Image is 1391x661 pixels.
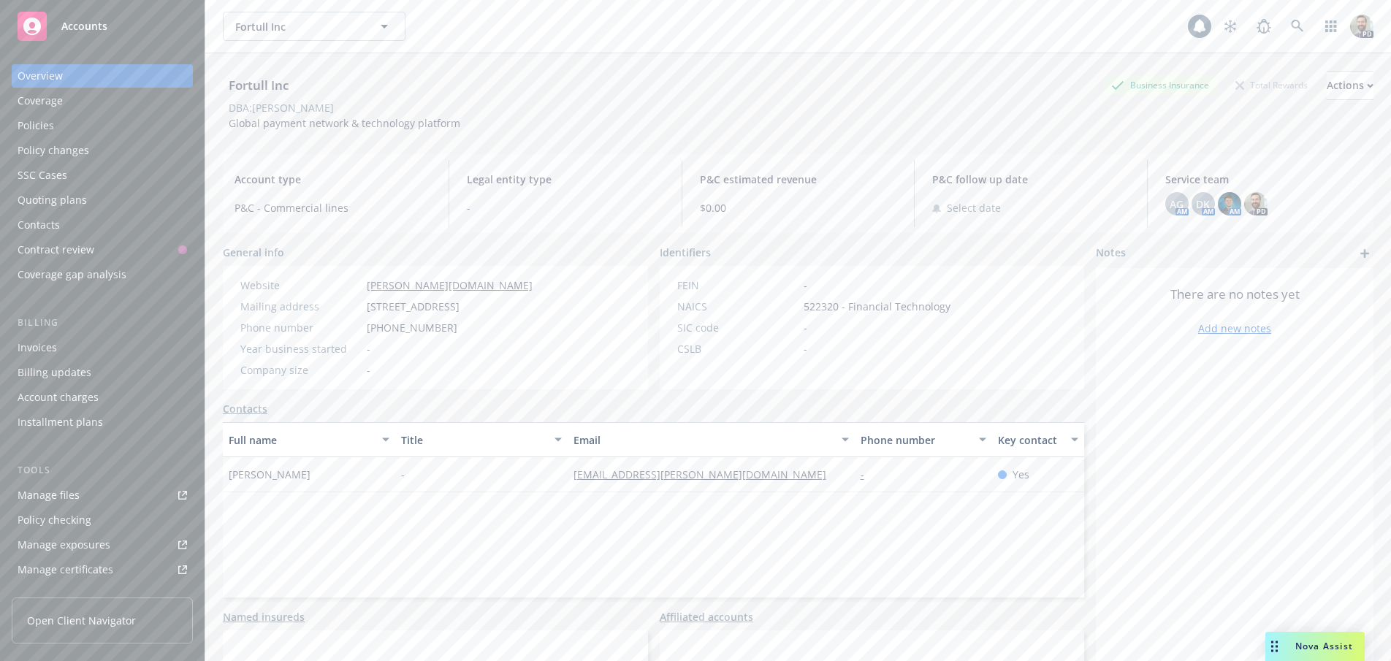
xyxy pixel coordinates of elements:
div: Full name [229,432,373,448]
span: Notes [1096,245,1126,262]
div: Policies [18,114,54,137]
a: Invoices [12,336,193,359]
button: Title [395,422,568,457]
a: Named insureds [223,609,305,624]
span: [PHONE_NUMBER] [367,320,457,335]
div: Account charges [18,386,99,409]
a: Policy checking [12,508,193,532]
a: Accounts [12,6,193,47]
span: General info [223,245,284,260]
button: Nova Assist [1265,632,1365,661]
div: Contacts [18,213,60,237]
span: There are no notes yet [1170,286,1300,303]
span: - [804,341,807,356]
span: - [367,362,370,378]
div: Phone number [861,432,971,448]
span: P&C follow up date [932,172,1129,187]
span: Nova Assist [1295,640,1353,652]
div: Invoices [18,336,57,359]
span: Service team [1165,172,1362,187]
a: Account charges [12,386,193,409]
button: Email [568,422,855,457]
span: - [401,467,405,482]
div: Key contact [998,432,1062,448]
span: - [367,341,370,356]
div: Manage BORs [18,583,86,606]
div: Coverage gap analysis [18,263,126,286]
div: Actions [1327,72,1373,99]
div: Drag to move [1265,632,1284,661]
a: Report a Bug [1249,12,1278,41]
span: DK [1196,196,1210,212]
div: Policy checking [18,508,91,532]
a: Policy changes [12,139,193,162]
div: DBA: [PERSON_NAME] [229,100,334,115]
span: $0.00 [700,200,896,215]
span: - [804,320,807,335]
a: Stop snowing [1216,12,1245,41]
button: Actions [1327,71,1373,100]
button: Fortull Inc [223,12,405,41]
button: Phone number [855,422,993,457]
button: Key contact [992,422,1084,457]
a: Add new notes [1198,321,1271,336]
div: Tools [12,463,193,478]
div: Total Rewards [1228,76,1315,94]
span: [STREET_ADDRESS] [367,299,460,314]
a: Billing updates [12,361,193,384]
div: Company size [240,362,361,378]
span: [PERSON_NAME] [229,467,310,482]
div: NAICS [677,299,798,314]
div: Title [401,432,546,448]
span: 522320 - Financial Technology [804,299,950,314]
div: Coverage [18,89,63,112]
a: Manage BORs [12,583,193,606]
a: Overview [12,64,193,88]
div: Overview [18,64,63,88]
div: Installment plans [18,410,103,434]
div: CSLB [677,341,798,356]
div: Mailing address [240,299,361,314]
span: P&C estimated revenue [700,172,896,187]
span: Yes [1013,467,1029,482]
span: Open Client Navigator [27,613,136,628]
span: Account type [235,172,431,187]
span: - [804,278,807,293]
img: photo [1350,15,1373,38]
a: [EMAIL_ADDRESS][PERSON_NAME][DOMAIN_NAME] [573,467,838,481]
a: Contacts [12,213,193,237]
div: Quoting plans [18,188,87,212]
img: photo [1244,192,1268,215]
a: Installment plans [12,410,193,434]
div: Phone number [240,320,361,335]
span: P&C - Commercial lines [235,200,431,215]
span: - [467,200,663,215]
img: photo [1218,192,1241,215]
span: AG [1170,196,1184,212]
a: Contract review [12,238,193,261]
span: Accounts [61,20,107,32]
div: SSC Cases [18,164,67,187]
span: Identifiers [660,245,711,260]
span: Select date [947,200,1001,215]
div: Manage certificates [18,558,113,581]
a: Quoting plans [12,188,193,212]
span: Fortull Inc [235,19,362,34]
a: Coverage gap analysis [12,263,193,286]
a: Coverage [12,89,193,112]
span: Global payment network & technology platform [229,116,460,130]
div: Business Insurance [1104,76,1216,94]
div: Email [573,432,833,448]
a: Manage files [12,484,193,507]
div: Policy changes [18,139,89,162]
a: Policies [12,114,193,137]
a: - [861,467,876,481]
a: Manage exposures [12,533,193,557]
a: Contacts [223,401,267,416]
a: SSC Cases [12,164,193,187]
div: Contract review [18,238,94,261]
a: Search [1283,12,1312,41]
a: Switch app [1316,12,1346,41]
div: Website [240,278,361,293]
